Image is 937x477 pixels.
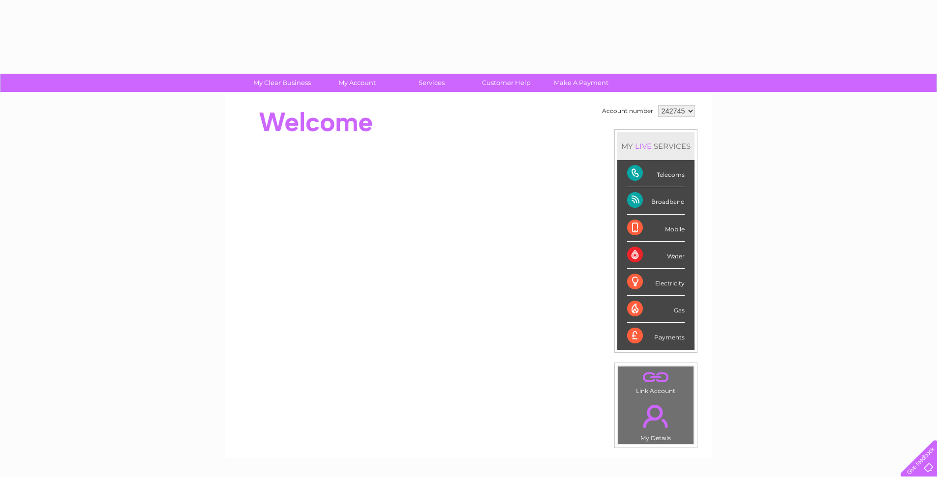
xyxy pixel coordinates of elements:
div: Water [627,242,685,269]
a: . [621,399,691,433]
div: LIVE [633,141,654,151]
div: Telecoms [627,160,685,187]
a: Make A Payment [541,74,622,92]
td: Link Account [618,366,694,397]
div: Payments [627,323,685,349]
td: My Details [618,396,694,445]
td: Account number [600,103,656,119]
div: Mobile [627,215,685,242]
a: My Account [316,74,397,92]
div: Electricity [627,269,685,296]
a: Services [391,74,472,92]
a: . [621,369,691,386]
a: Customer Help [466,74,547,92]
div: Gas [627,296,685,323]
div: MY SERVICES [617,132,695,160]
a: My Clear Business [242,74,323,92]
div: Broadband [627,187,685,214]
